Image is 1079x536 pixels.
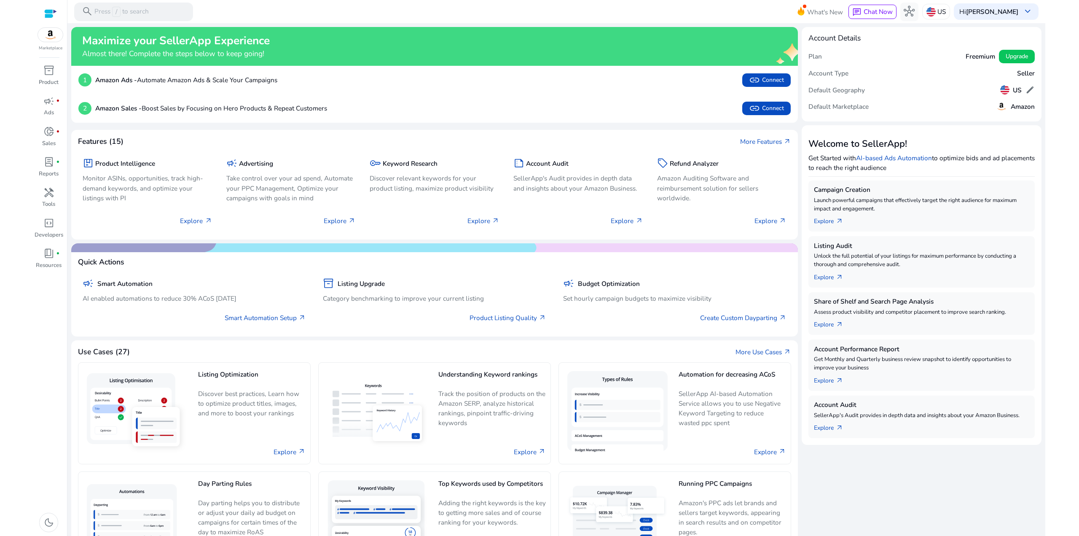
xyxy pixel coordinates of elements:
span: link [749,75,760,86]
a: Product Listing Quality [470,313,546,323]
span: campaign [563,278,574,289]
p: Unlock the full potential of your listings for maximum performance by conducting a thorough and c... [814,252,1029,269]
h5: Understanding Keyword rankings [438,371,546,385]
span: arrow_outward [836,274,843,281]
a: inventory_2Product [34,63,64,94]
a: Create Custom Dayparting [700,313,786,323]
span: Chat Now [864,7,893,16]
h5: Default Marketplace [808,103,869,110]
p: Category benchmarking to improve your current listing [323,294,546,303]
img: Automation for decreasing ACoS [564,367,671,459]
span: dark_mode [43,517,54,528]
span: donut_small [43,126,54,137]
p: Monitor ASINs, opportunities, track high-demand keywords, and optimize your listings with PI [83,173,212,202]
span: arrow_outward [205,217,212,225]
b: [PERSON_NAME] [966,7,1018,16]
span: code_blocks [43,218,54,229]
h5: Default Geography [808,86,865,94]
a: Explore [274,447,306,457]
span: fiber_manual_record [56,252,60,256]
h5: Product Intelligence [95,160,155,167]
p: Explore [180,216,212,226]
button: linkConnect [742,102,790,115]
span: What's New [807,5,843,19]
img: amazon.svg [996,101,1007,112]
a: lab_profilefiber_manual_recordReports [34,155,64,185]
h5: Seller [1017,70,1035,77]
button: linkConnect [742,73,790,87]
span: arrow_outward [779,314,786,322]
span: lab_profile [43,156,54,167]
span: arrow_outward [779,217,786,225]
span: fiber_manual_record [56,160,60,164]
h5: Account Performance Report [814,345,1029,353]
span: book_4 [43,248,54,259]
h5: Listing Upgrade [338,280,385,288]
h5: Campaign Creation [814,186,1029,194]
p: Automate Amazon Ads & Scale Your Campaigns [95,75,277,85]
p: Discover best practices, Learn how to optimize product titles, images, and more to boost your ran... [198,389,306,425]
span: summarize [513,158,524,169]
p: Take control over your ad spend, Automate your PPC Management, Optimize your campaigns with goals... [226,173,356,202]
a: Explorearrow_outward [814,269,851,282]
a: Smart Automation Setup [225,313,306,323]
h5: Account Type [808,70,848,77]
p: Get Started with to optimize bids and ad placements to reach the right audience [808,153,1035,172]
span: arrow_outward [538,448,546,455]
a: code_blocksDevelopers [34,216,64,246]
span: arrow_outward [298,448,306,455]
h5: Amazon [1011,103,1035,110]
h5: Refund Analyzer [670,160,719,167]
p: Product [39,78,59,87]
p: Boost Sales by Focusing on Hero Products & Repeat Customers [95,103,327,113]
h4: Use Cases (27) [78,347,130,356]
button: chatChat Now [848,5,896,19]
span: arrow_outward [778,448,786,455]
h4: Features (15) [78,137,123,146]
span: arrow_outward [492,217,499,225]
span: chat [852,8,862,17]
span: arrow_outward [784,138,791,145]
span: key [370,158,381,169]
span: inventory_2 [43,65,54,76]
span: campaign [43,96,54,107]
h5: Listing Audit [814,242,1029,250]
h5: Share of Shelf and Search Page Analysis [814,298,1029,305]
p: Explore [324,216,356,226]
h4: Quick Actions [78,258,124,267]
span: arrow_outward [636,217,643,225]
span: arrow_outward [836,424,843,432]
p: Adding the right keywords is the key to getting more sales and of course ranking for your keywords. [438,498,546,534]
h2: Maximize your SellerApp Experience [82,34,270,48]
span: sell [657,158,668,169]
span: package [83,158,94,169]
span: arrow_outward [836,218,843,225]
span: campaign [83,278,94,289]
span: arrow_outward [298,314,306,322]
h5: Advertising [239,160,273,167]
p: Resources [36,261,62,270]
img: Understanding Keyword rankings [323,376,431,450]
span: link [749,103,760,114]
span: inventory_2 [323,278,334,289]
p: Developers [35,231,63,240]
p: Explore [611,216,643,226]
h5: Smart Automation [97,280,153,288]
p: Sales [42,140,56,148]
a: campaignfiber_manual_recordAds [34,94,64,124]
h3: Welcome to SellerApp! [808,138,1035,149]
span: arrow_outward [836,377,843,385]
span: Upgrade [1006,52,1028,61]
p: Explore [754,216,786,226]
h4: Almost there! Complete the steps below to keep going! [82,49,270,58]
h5: Keyword Research [383,160,438,167]
p: Discover relevant keywords for your product listing, maximize product visibility [370,173,499,193]
span: arrow_outward [784,348,791,356]
p: AI enabled automations to reduce 30% ACoS [DATE] [83,294,306,303]
a: handymanTools [34,185,64,215]
span: Connect [749,103,784,114]
a: Explorearrow_outward [814,372,851,385]
a: Explorearrow_outward [814,420,851,433]
a: Explorearrow_outward [814,213,851,226]
p: Amazon Auditing Software and reimbursement solution for sellers worldwide. [657,173,787,202]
